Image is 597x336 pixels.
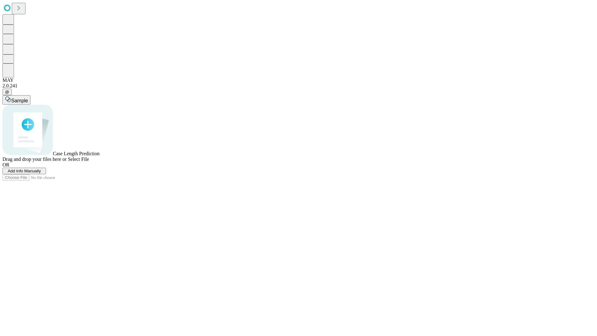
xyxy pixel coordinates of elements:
span: Drag and drop your files here or [2,156,67,162]
span: @ [5,90,9,94]
span: Case Length Prediction [53,151,99,156]
div: 2.0.241 [2,83,595,89]
span: Select File [68,156,89,162]
button: @ [2,89,12,95]
button: Add Info Manually [2,168,46,174]
button: Sample [2,95,30,105]
span: Add Info Manually [8,169,41,173]
div: MAY [2,77,595,83]
span: OR [2,162,9,167]
span: Sample [11,98,28,103]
